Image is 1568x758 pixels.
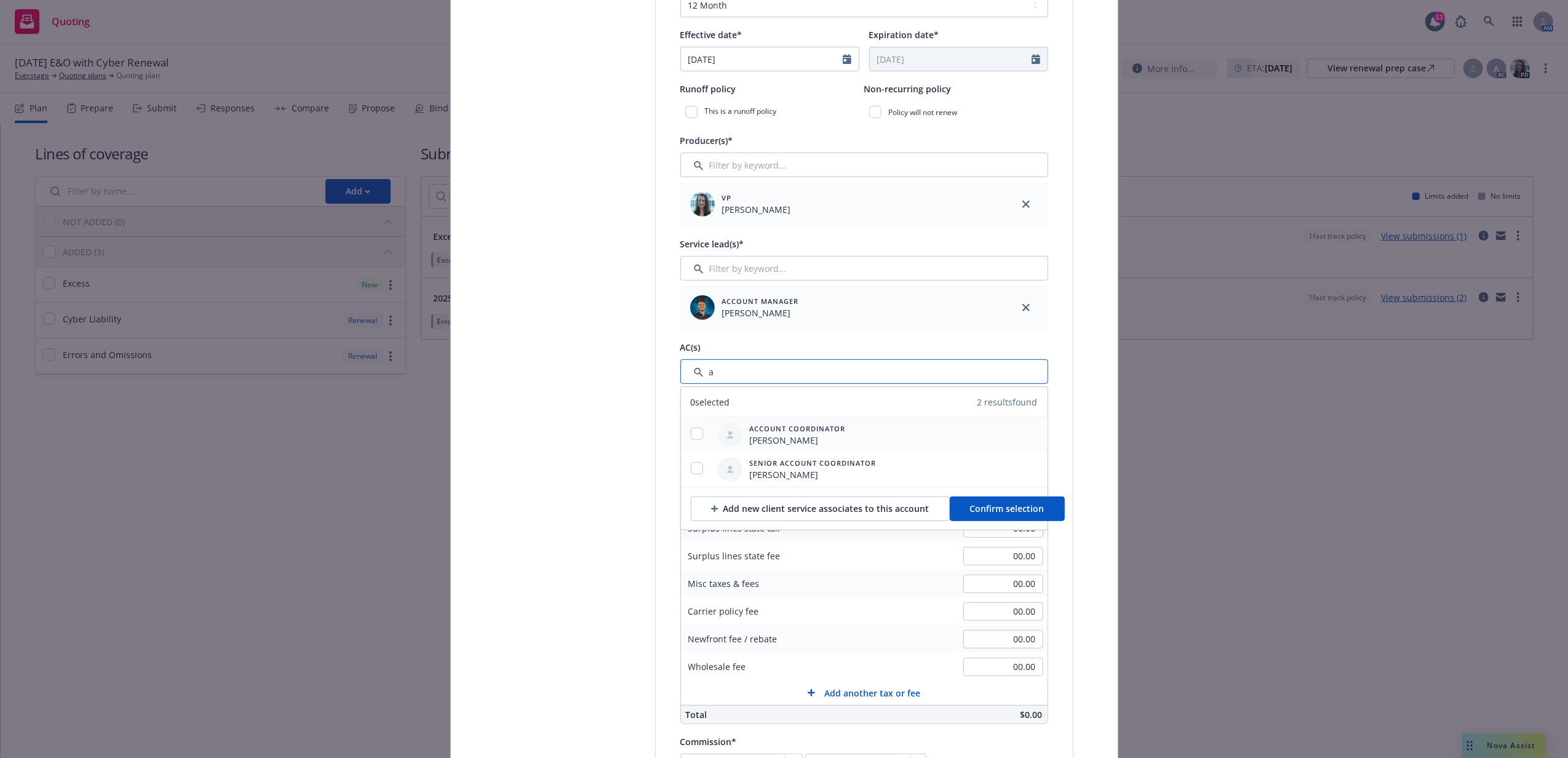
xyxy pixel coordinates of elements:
[722,296,799,306] span: Account Manager
[750,423,846,434] span: Account Coordinator
[688,605,759,617] span: Carrier policy fee
[691,396,730,409] span: 0 selected
[750,458,877,468] span: Senior Account Coordinator
[680,83,736,95] span: Runoff policy
[681,47,843,71] input: MM/DD/YYYY
[843,54,851,64] svg: Calendar
[688,578,760,589] span: Misc taxes & fees
[750,468,877,481] span: [PERSON_NAME]
[970,503,1045,514] span: Confirm selection
[680,29,742,41] span: Effective date*
[825,687,921,700] span: Add another tax or fee
[688,633,778,645] span: Newfront fee / rebate
[1021,709,1043,720] span: $0.00
[963,658,1043,676] input: 0.00
[680,341,701,353] span: AC(s)
[686,709,707,720] span: Total
[680,135,733,146] span: Producer(s)*
[963,547,1043,565] input: 0.00
[750,434,846,447] span: [PERSON_NAME]
[963,575,1043,593] input: 0.00
[711,497,929,521] div: Add new client service associates to this account
[722,203,791,216] span: [PERSON_NAME]
[869,29,939,41] span: Expiration date*
[688,550,781,562] span: Surplus lines state fee
[950,497,1065,521] button: Confirm selection
[1019,300,1033,315] a: close
[691,497,950,521] button: Add new client service associates to this account
[680,101,864,123] div: This is a runoff policy
[722,306,799,319] span: [PERSON_NAME]
[870,47,1032,71] input: MM/DD/YYYY
[688,661,746,672] span: Wholesale fee
[690,192,715,217] img: employee photo
[681,680,1048,705] button: Add another tax or fee
[680,256,1048,281] input: Filter by keyword...
[680,238,744,250] span: Service lead(s)*
[977,396,1038,409] span: 2 results found
[864,83,952,95] span: Non-recurring policy
[1019,197,1033,212] a: close
[690,295,715,320] img: employee photo
[864,101,1048,123] div: Policy will not renew
[1032,54,1040,64] svg: Calendar
[963,602,1043,621] input: 0.00
[963,630,1043,648] input: 0.00
[722,193,791,203] span: VP
[680,153,1048,177] input: Filter by keyword...
[680,736,737,748] span: Commission*
[680,359,1048,384] input: Filter by keyword...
